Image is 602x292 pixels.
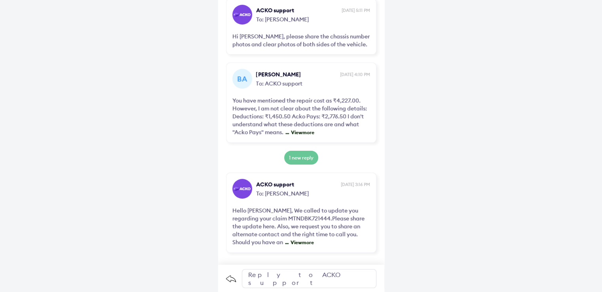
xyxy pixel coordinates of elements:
div: BA [232,69,252,89]
span: ... [283,239,289,245]
img: horizontal-gradient-white-text.png [234,13,250,17]
img: horizontal-gradient-white-text.png [234,187,250,191]
span: [DATE] 4:10 PM [340,71,370,78]
span: View more [289,129,314,135]
span: View more [289,239,314,245]
span: [PERSON_NAME] [256,70,338,78]
div: 1 new reply [284,151,318,165]
div: Hello [PERSON_NAME], We called to update you regarding your claim MTNDBK721444.Please share the u... [232,207,370,246]
span: To: [PERSON_NAME] [256,14,370,23]
span: ACKO support [256,180,339,188]
span: [DATE] 3:16 PM [341,181,370,188]
span: [DATE] 5:11 PM [342,7,370,13]
div: Reply to ACKO support [242,269,376,288]
span: ... [283,129,289,135]
span: To: ACKO support [256,78,370,87]
div: You have mentioned the repair cost as ₹4,227.00. However, I am not clear about the following deta... [232,97,370,137]
span: ACKO support [256,6,340,14]
span: To: [PERSON_NAME] [256,188,370,197]
div: Hi [PERSON_NAME], please share the chassis number photos and clear photos of both sides of the ve... [232,32,370,48]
